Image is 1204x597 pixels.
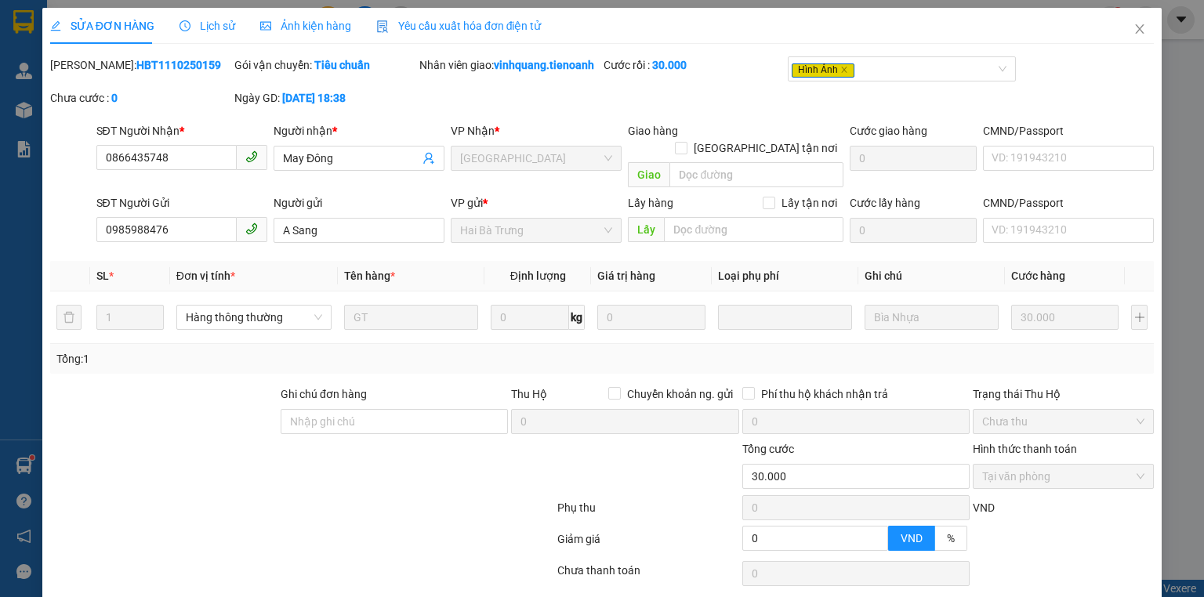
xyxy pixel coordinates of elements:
button: Close [1118,8,1162,52]
span: close [840,66,848,74]
span: VND [901,532,923,545]
span: Hai Bà Trưng [460,219,612,242]
span: VND [973,501,995,514]
span: SỬA ĐƠN HÀNG [50,20,154,32]
input: Ghi chú đơn hàng [281,409,508,434]
span: Hàng thông thường [186,306,322,329]
div: Giảm giá [556,530,740,558]
span: Ảnh kiện hàng [260,20,351,32]
label: Hình thức thanh toán [973,443,1077,455]
th: Ghi chú [858,261,1005,291]
label: Cước lấy hàng [850,197,920,209]
div: Người gửi [274,194,444,212]
b: HBT1110250159 [136,59,221,71]
span: Giá trị hàng [597,270,655,282]
th: Loại phụ phí [712,261,858,291]
input: Cước giao hàng [850,146,977,171]
div: CMND/Passport [983,194,1154,212]
span: phone [245,150,258,163]
span: Đơn vị tính [176,270,235,282]
b: Tiêu chuẩn [314,59,370,71]
span: Cước hàng [1011,270,1065,282]
span: Tại văn phòng [982,465,1144,488]
span: Giao [628,162,669,187]
input: 0 [1011,305,1119,330]
span: Lịch sử [180,20,235,32]
span: Phí thu hộ khách nhận trả [755,385,894,403]
span: close [1133,23,1146,35]
span: Tổng cước [742,443,794,455]
input: Dọc đường [669,162,843,187]
span: kg [569,305,585,330]
div: [PERSON_NAME]: [50,56,231,74]
button: plus [1131,305,1148,330]
button: delete [56,305,82,330]
span: SL [96,270,109,282]
span: Chuyển khoản ng. gửi [621,385,739,403]
b: [DATE] 18:38 [282,92,346,104]
div: Gói vận chuyển: [234,56,415,74]
img: icon [376,20,389,33]
div: CMND/Passport [983,122,1154,139]
div: Phụ thu [556,499,740,526]
label: Ghi chú đơn hàng [281,388,367,400]
span: Giao hàng [628,125,678,137]
input: Cước lấy hàng [850,218,977,243]
span: user-add [422,152,435,165]
b: vinhquang.tienoanh [494,59,594,71]
div: Ngày GD: [234,89,415,107]
span: [GEOGRAPHIC_DATA] tận nơi [687,139,843,157]
input: VD: Bàn, Ghế [344,305,478,330]
span: Hình Ảnh [792,63,854,78]
input: Ghi Chú [865,305,999,330]
span: Yêu cầu xuất hóa đơn điện tử [376,20,542,32]
div: Người nhận [274,122,444,139]
span: Chưa thu [982,410,1144,433]
span: VP Nhận [451,125,495,137]
span: Định lượng [510,270,566,282]
span: Tên hàng [344,270,395,282]
span: Lấy [628,217,664,242]
input: 0 [597,305,705,330]
label: Cước giao hàng [850,125,927,137]
span: Lấy hàng [628,197,673,209]
div: VP gửi [451,194,622,212]
div: Chưa cước : [50,89,231,107]
span: phone [245,223,258,235]
span: Thủ Đức [460,147,612,170]
b: 0 [111,92,118,104]
div: Trạng thái Thu Hộ [973,385,1154,403]
div: Chưa thanh toán [556,562,740,589]
div: SĐT Người Nhận [96,122,267,139]
b: 30.000 [652,59,687,71]
span: picture [260,20,271,31]
span: clock-circle [180,20,190,31]
span: edit [50,20,61,31]
div: Cước rồi : [604,56,785,74]
span: % [947,532,955,545]
span: Lấy tận nơi [775,194,843,212]
input: Dọc đường [664,217,843,242]
span: Thu Hộ [511,388,547,400]
div: Nhân viên giao: [419,56,600,74]
div: Tổng: 1 [56,350,466,367]
div: SĐT Người Gửi [96,194,267,212]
